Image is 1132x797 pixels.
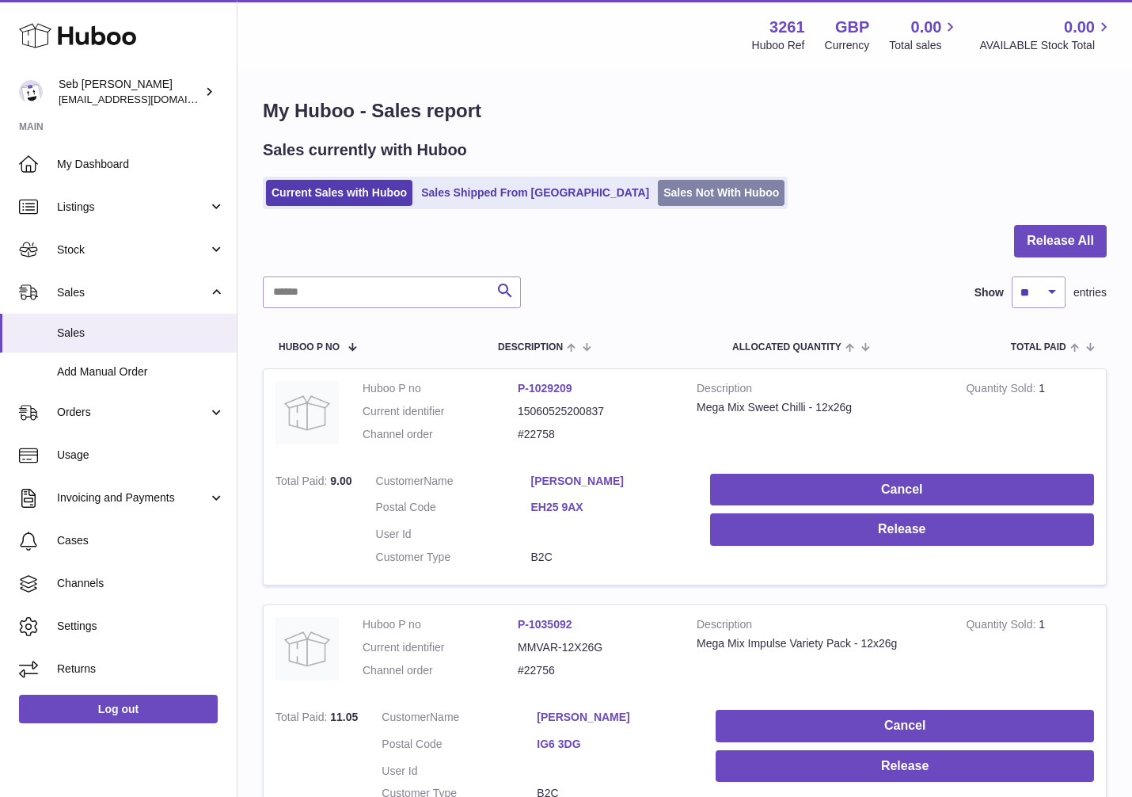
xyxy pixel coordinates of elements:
[966,382,1039,398] strong: Quantity Sold
[954,605,1106,698] td: 1
[954,369,1106,462] td: 1
[275,381,339,444] img: no-photo.jpg
[376,475,424,487] span: Customer
[263,98,1107,124] h1: My Huboo - Sales report
[658,180,784,206] a: Sales Not With Huboo
[57,576,225,591] span: Channels
[275,711,330,727] strong: Total Paid
[416,180,655,206] a: Sales Shipped From [GEOGRAPHIC_DATA]
[531,474,686,489] a: [PERSON_NAME]
[57,619,225,634] span: Settings
[889,38,959,53] span: Total sales
[59,93,233,105] span: [EMAIL_ADDRESS][DOMAIN_NAME]
[716,750,1094,783] button: Release
[537,710,692,725] a: [PERSON_NAME]
[1064,17,1095,38] span: 0.00
[752,38,805,53] div: Huboo Ref
[697,381,942,400] strong: Description
[330,475,351,487] span: 9.00
[330,711,358,723] span: 11.05
[376,527,531,542] dt: User Id
[57,405,208,420] span: Orders
[57,448,225,463] span: Usage
[376,500,531,519] dt: Postal Code
[1014,225,1107,257] button: Release All
[279,342,340,353] span: Huboo P no
[363,427,518,442] dt: Channel order
[382,710,537,729] dt: Name
[57,157,225,172] span: My Dashboard
[710,474,1094,506] button: Cancel
[518,663,673,678] dd: #22756
[382,764,537,779] dt: User Id
[716,710,1094,742] button: Cancel
[835,17,869,38] strong: GBP
[966,618,1039,635] strong: Quantity Sold
[57,533,225,548] span: Cases
[275,475,330,491] strong: Total Paid
[889,17,959,53] a: 0.00 Total sales
[363,617,518,632] dt: Huboo P no
[769,17,805,38] strong: 3261
[979,38,1113,53] span: AVAILABLE Stock Total
[531,500,686,515] a: EH25 9AX
[59,77,201,107] div: Seb [PERSON_NAME]
[537,737,692,752] a: IG6 3DG
[518,640,673,655] dd: MMVAR-12X26G
[275,617,339,681] img: no-photo.jpg
[825,38,870,53] div: Currency
[363,404,518,419] dt: Current identifier
[57,662,225,677] span: Returns
[697,636,942,651] div: Mega Mix Impulse Variety Pack - 12x26g
[979,17,1113,53] a: 0.00 AVAILABLE Stock Total
[376,474,531,493] dt: Name
[382,737,537,756] dt: Postal Code
[498,342,563,353] span: Description
[697,400,942,415] div: Mega Mix Sweet Chilli - 12x26g
[376,550,531,565] dt: Customer Type
[19,80,43,104] img: ecom@bravefoods.co.uk
[363,381,518,396] dt: Huboo P no
[518,618,572,631] a: P-1035092
[57,326,225,341] span: Sales
[57,200,208,215] span: Listings
[518,404,673,419] dd: 15060525200837
[1011,342,1066,353] span: Total paid
[382,711,430,723] span: Customer
[697,617,942,636] strong: Description
[531,550,686,565] dd: B2C
[518,382,572,395] a: P-1029209
[911,17,942,38] span: 0.00
[57,490,208,505] span: Invoicing and Payments
[732,342,841,353] span: ALLOCATED Quantity
[710,513,1094,546] button: Release
[363,640,518,655] dt: Current identifier
[19,695,218,723] a: Log out
[518,427,673,442] dd: #22758
[57,364,225,379] span: Add Manual Order
[57,285,208,300] span: Sales
[974,285,1004,300] label: Show
[263,139,467,161] h2: Sales currently with Huboo
[1073,285,1107,300] span: entries
[363,663,518,678] dt: Channel order
[266,180,412,206] a: Current Sales with Huboo
[57,242,208,257] span: Stock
